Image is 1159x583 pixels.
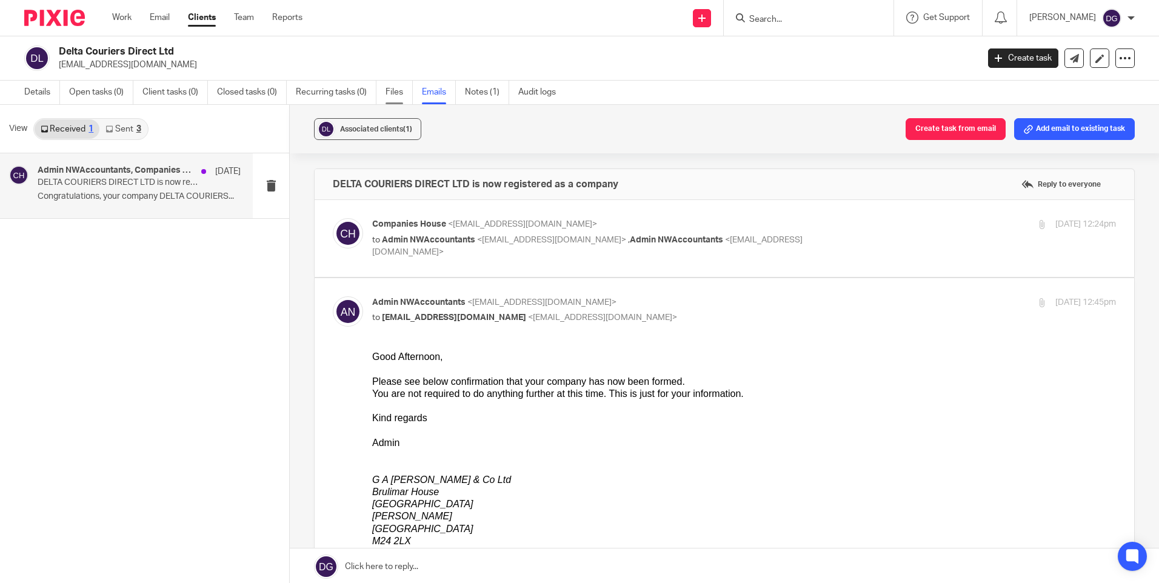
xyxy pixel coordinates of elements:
a: Files [386,81,413,104]
p: [DATE] [215,165,241,178]
img: svg%3E [333,296,363,327]
span: to [372,236,380,244]
span: HMRC will contact you separately about your Corporation Tax application. [196,404,510,432]
span: (1) [403,125,412,133]
span: to [372,313,380,322]
p: [DATE] 12:45pm [1055,296,1116,309]
div: 3 [136,125,141,133]
a: Reports [272,12,302,24]
label: Reply to everyone [1018,175,1104,193]
p: [PERSON_NAME] [1029,12,1096,24]
a: Audit logs [518,81,565,104]
h4: Admin NWAccountants, Companies House [38,165,195,176]
button: Associated clients(1) [314,118,421,140]
span: <[EMAIL_ADDRESS][DOMAIN_NAME]> [528,313,677,322]
a: Create task [988,48,1058,68]
a: Clients [188,12,216,24]
span: <[EMAIL_ADDRESS][DOMAIN_NAME]> [467,298,616,307]
a: Email [150,12,170,24]
span: Admin NWAccountants [382,236,475,244]
a: Notes (1) [465,81,509,104]
a: Details [24,81,60,104]
span: Companies House [372,220,446,228]
a: Recurring tasks (0) [296,81,376,104]
b: Private Limited by Shares [211,568,352,581]
span: , [628,236,630,244]
p: DELTA COURIERS DIRECT LTD is now registered as a company [38,178,200,188]
b: Set up a limited company and register for Corporation Tax [346,250,539,302]
p: [EMAIL_ADDRESS][DOMAIN_NAME] [59,59,970,71]
a: [DOMAIN_NAME] [196,255,335,297]
a: Received1 [35,119,99,139]
b: 16168325 [211,523,262,536]
span: Associated clients [340,125,412,133]
span: [EMAIL_ADDRESS][DOMAIN_NAME] [382,313,526,322]
p: Congratulations, your company DELTA COURIERS... [38,192,241,202]
span: <[EMAIL_ADDRESS][DOMAIN_NAME]> [448,220,597,228]
span: Congratulations, your company DELTA COURIERS DIRECT LTD is now registered. [196,355,546,390]
a: Client tasks (0) [142,81,208,104]
img: svg%3E [317,120,335,138]
input: Search [748,15,857,25]
span: Get Support [923,13,970,22]
button: Add email to existing task [1014,118,1135,140]
p: [DATE] 12:24pm [1055,218,1116,231]
span: Admin NWAccountants [630,236,723,244]
img: Pixie [24,10,85,26]
img: svg%3E [1102,8,1121,28]
div: 1 [89,125,93,133]
img: svg%3E [333,218,363,248]
a: Closed tasks (0) [217,81,287,104]
span: Companies House [200,314,306,326]
a: Team [234,12,254,24]
a: Work [112,12,132,24]
img: svg%3E [24,45,50,71]
img: companies_house_crest.png [200,310,216,324]
h4: DELTA COURIERS DIRECT LTD is now registered as a company [333,178,618,190]
b: DELTA COURIERS DIRECT LTD [211,478,382,490]
button: Create task from email [906,118,1006,140]
img: svg%3E [9,165,28,185]
span: <[EMAIL_ADDRESS][DOMAIN_NAME]> [477,236,626,244]
img: gov.uk_logotype_crown.png [196,255,218,274]
a: Open tasks (0) [69,81,133,104]
span: Admin NWAccountants [372,298,466,307]
a: Sent3 [99,119,147,139]
span: View [9,122,27,135]
a: Emails [422,81,456,104]
h2: Delta Couriers Direct Ltd [59,45,787,58]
